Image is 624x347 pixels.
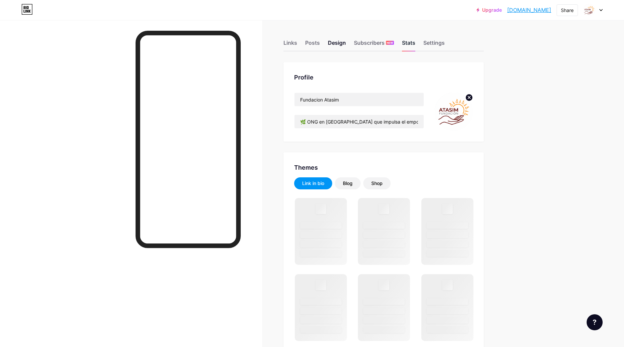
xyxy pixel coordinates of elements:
div: Shop [371,180,383,187]
div: Design [328,39,346,51]
div: Themes [294,163,473,172]
input: Bio [294,115,424,128]
div: Stats [402,39,415,51]
div: Subscribers [354,39,394,51]
div: Links [283,39,297,51]
img: fundacionatasim [583,4,596,16]
a: Upgrade [476,7,502,13]
img: fundacionatasim [435,93,473,131]
div: Share [561,7,574,14]
div: Settings [423,39,445,51]
input: Name [294,93,424,106]
div: Profile [294,73,473,82]
a: [DOMAIN_NAME] [507,6,551,14]
div: Posts [305,39,320,51]
div: Link in bio [302,180,324,187]
span: NEW [387,41,393,45]
div: Blog [343,180,353,187]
